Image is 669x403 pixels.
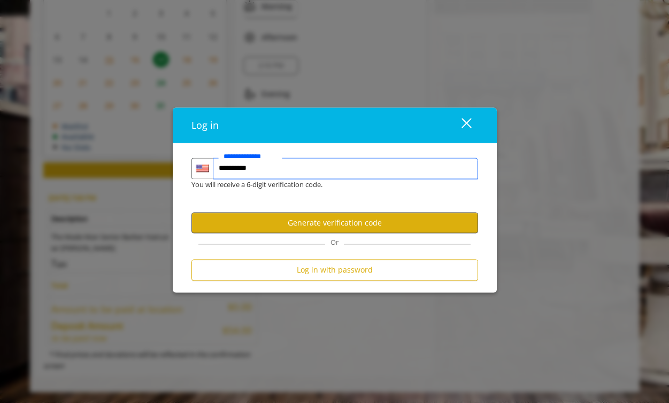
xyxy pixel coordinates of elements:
button: Generate verification code [191,213,478,234]
button: close dialog [442,114,478,136]
div: You will receive a 6-digit verification code. [183,179,470,190]
button: Log in with password [191,260,478,281]
div: close dialog [449,117,471,133]
span: Or [325,238,344,247]
span: Log in [191,119,219,131]
div: Country [191,158,213,179]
